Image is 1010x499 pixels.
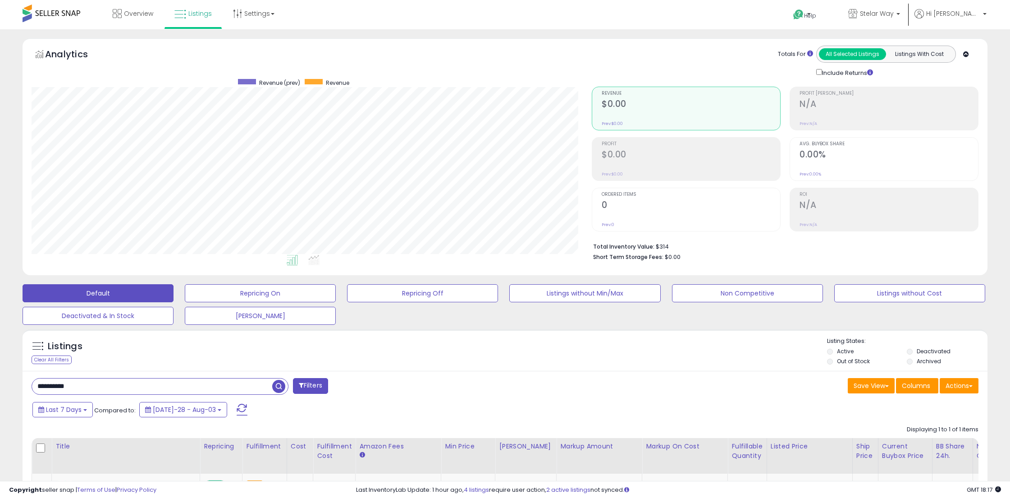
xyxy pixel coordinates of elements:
span: Revenue [326,79,349,87]
div: Ship Price [856,442,874,461]
span: Compared to: [94,406,136,415]
button: Default [23,284,174,302]
div: Listed Price [771,442,849,451]
button: Save View [848,378,895,393]
small: FBA [246,481,263,490]
span: Revenue [602,91,780,96]
a: Privacy Policy [117,485,156,494]
h5: Listings [48,340,82,353]
div: Amazon Fees [359,442,437,451]
h2: 0 [602,200,780,212]
button: Deactivated & In Stock [23,307,174,325]
small: Prev: N/A [800,222,817,227]
span: Stelar Way [860,9,894,18]
label: Deactivated [917,347,951,355]
a: Help [786,2,834,29]
small: Prev: $0.00 [602,121,623,126]
b: Listed Price: [771,480,812,489]
a: Terms of Use [77,485,115,494]
div: Displaying 1 to 1 of 1 items [907,425,978,434]
span: Revenue (prev) [259,79,300,87]
button: Listings without Cost [834,284,985,302]
div: $47.27 [771,481,845,489]
label: Out of Stock [837,357,870,365]
span: Hi [PERSON_NAME] [926,9,980,18]
button: [PERSON_NAME] [185,307,336,325]
b: Reamer Attachment [74,481,184,491]
div: Markup Amount [560,442,638,451]
button: [DATE]-28 - Aug-03 [139,402,227,417]
div: Title [55,442,196,451]
a: Hi [PERSON_NAME] [914,9,987,29]
th: The percentage added to the cost of goods (COGS) that forms the calculator for Min & Max prices. [642,438,728,474]
button: Non Competitive [672,284,823,302]
strong: Copyright [9,485,42,494]
div: % [646,481,721,497]
div: seller snap | | [9,486,156,494]
b: Min: [646,480,659,489]
button: All Selected Listings [819,48,886,60]
a: 4 listings [464,485,489,494]
div: Num of Comp. [977,442,1010,461]
a: 24.86 [659,480,676,489]
span: Last 7 Days [46,405,82,414]
span: 2025-08-11 18:17 GMT [967,485,1001,494]
button: Actions [940,378,978,393]
span: Ordered Items [602,192,780,197]
div: Clear All Filters [32,356,72,364]
button: Filters [293,378,328,394]
li: $314 [593,240,972,251]
a: 28.57 [291,480,306,489]
a: 49.00 [499,480,516,489]
small: Amazon Fees. [359,451,365,459]
div: 3.9 [317,481,348,489]
strong: Min: [560,480,574,489]
button: Repricing On [185,284,336,302]
span: Profit [602,142,780,147]
h2: N/A [800,99,978,111]
div: Current Buybox Price [882,442,928,461]
button: Columns [896,378,938,393]
button: Listings With Cost [886,48,953,60]
span: Listings [188,9,212,18]
div: Fulfillable Quantity [731,442,763,461]
div: Repricing [204,442,238,451]
div: Include Returns [809,67,884,78]
span: Help [804,12,816,19]
div: Fulfillment Cost [317,442,352,461]
div: 12% [359,481,434,489]
small: Prev: N/A [800,121,817,126]
span: Avg. Buybox Share [800,142,978,147]
span: [DATE]-28 - Aug-03 [153,405,216,414]
h2: $0.00 [602,149,780,162]
b: Short Term Storage Fees: [593,253,663,261]
div: BB Share 24h. [936,442,969,461]
div: 11 [731,481,759,489]
div: Cost [291,442,310,451]
h2: N/A [800,200,978,212]
p: Listing States: [827,337,987,346]
i: Get Help [793,9,804,20]
h2: $0.00 [602,99,780,111]
div: 0.00 [856,481,871,489]
h5: Analytics [45,48,105,63]
div: FBA: 1 [977,481,1006,489]
div: Markup on Cost [646,442,724,451]
span: $0.00 [665,253,681,261]
label: Archived [917,357,941,365]
span: Profit [PERSON_NAME] [800,91,978,96]
small: Prev: 0.00% [800,171,821,177]
p: 8.01 [560,481,635,489]
div: Totals For [778,50,813,59]
span: Columns [902,381,930,390]
div: Min Price [445,442,491,451]
a: 2 active listings [546,485,590,494]
small: Prev: 0 [602,222,614,227]
button: Listings without Min/Max [509,284,660,302]
div: Last InventoryLab Update: 1 hour ago, require user action, not synced. [356,486,1001,494]
span: Overview [124,9,153,18]
div: Fulfillment [246,442,283,451]
a: 44.97 [445,480,462,489]
div: 0% [936,481,966,489]
img: 41ZqOX92IPL._SL40_.jpg [58,481,72,499]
